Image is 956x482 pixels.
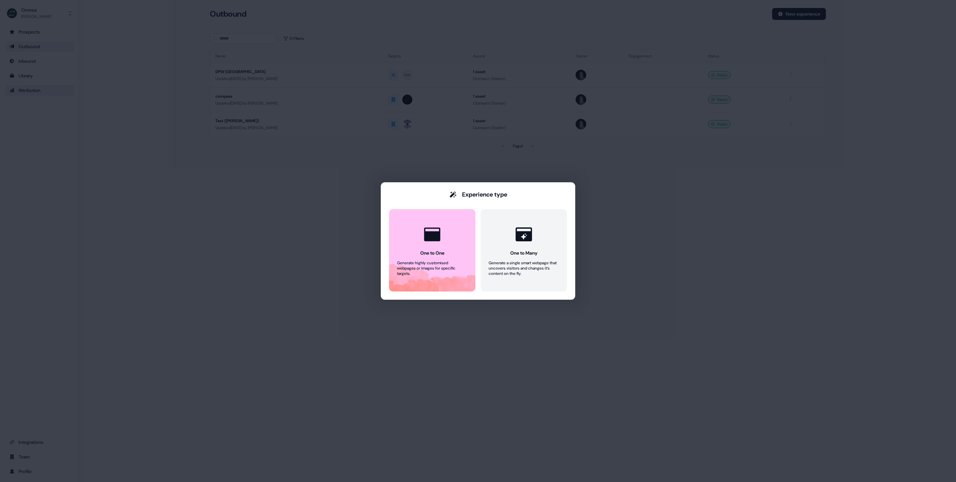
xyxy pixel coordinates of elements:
[420,250,444,256] div: One to One
[397,260,467,276] div: Generate highly customised webpages or images for specific targets.
[489,260,559,276] div: Generate a single smart webpage that uncovers visitors and changes it’s content on the fly.
[462,191,507,199] div: Experience type
[510,250,537,256] div: One to Many
[481,209,567,291] button: One to ManyGenerate a single smart webpage that uncovers visitors and changes it’s content on the...
[389,209,475,291] button: One to OneGenerate highly customised webpages or images for specific targets.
